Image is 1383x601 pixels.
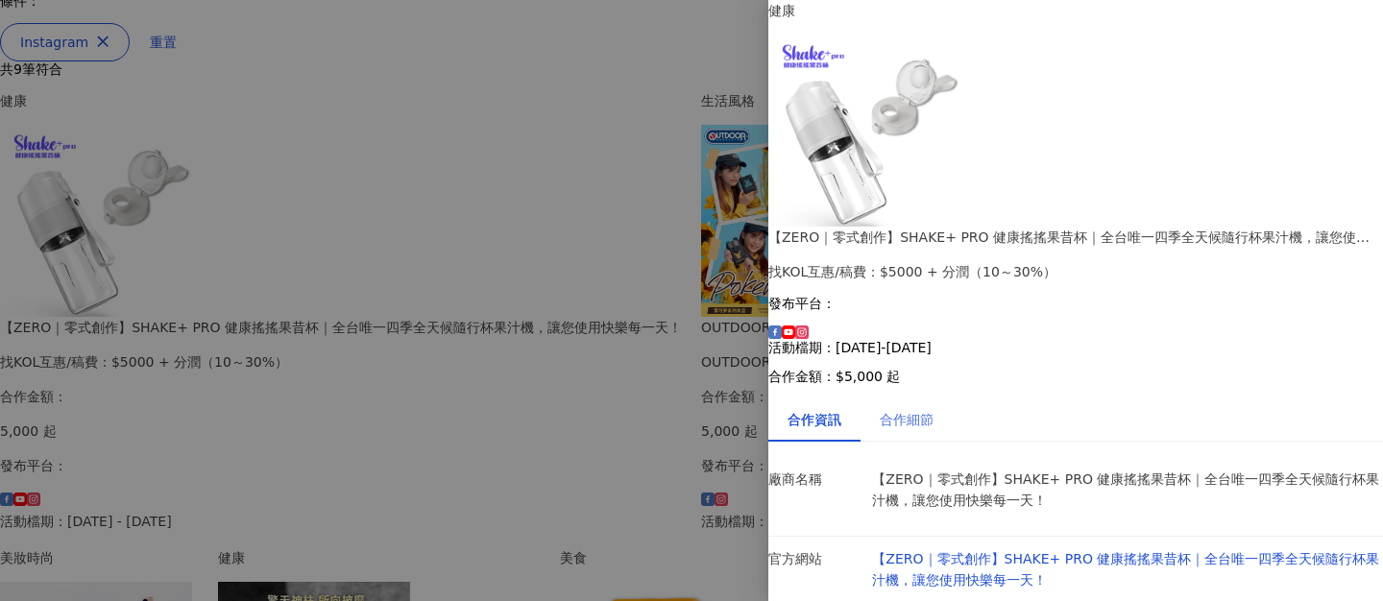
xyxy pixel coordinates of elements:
[768,227,1383,248] div: 【ZERO｜零式創作】SHAKE+ PRO 健康搖搖果昔杯｜全台唯一四季全天候隨行杯果汁機，讓您使用快樂每一天！
[768,35,960,227] img: 【ZERO｜零式創作】SHAKE+ pro 健康搖搖果昔杯｜全台唯一四季全天候隨行杯果汁機，讓您使用快樂每一天！
[768,296,1383,311] p: 發布平台：
[872,551,1379,588] a: 【ZERO｜零式創作】SHAKE+ PRO 健康搖搖果昔杯｜全台唯一四季全天候隨行杯果汁機，讓您使用快樂每一天！
[768,548,862,569] p: 官方網站
[880,409,934,430] div: 合作細節
[768,369,1383,384] p: 合作金額： $5,000 起
[788,409,841,430] div: 合作資訊
[768,469,862,490] p: 廠商名稱
[768,340,1383,355] p: 活動檔期：[DATE]-[DATE]
[768,261,1383,282] div: 找KOL互惠/稿費：$5000 + 分潤（10～30%）
[872,469,1383,511] p: 【ZERO｜零式創作】SHAKE+ PRO 健康搖搖果昔杯｜全台唯一四季全天候隨行杯果汁機，讓您使用快樂每一天！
